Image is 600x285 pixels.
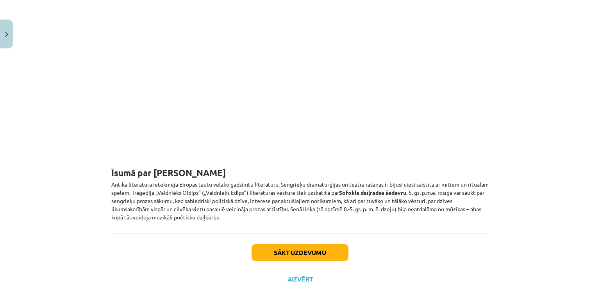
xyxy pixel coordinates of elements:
[111,180,489,221] p: Antīkā literatūra ietekmēja Eiropas tautu vēlāko gadsimtu literatūru. Sengrieķu dramaturģijas un ...
[111,167,226,178] strong: Īsumā par [PERSON_NAME]
[252,244,348,261] button: Sākt uzdevumu
[339,189,406,196] b: Sofokla daiļrades šedevru
[285,275,315,283] button: Aizvērt
[5,32,8,37] img: icon-close-lesson-0947bae3869378f0d4975bcd49f059093ad1ed9edebbc8119c70593378902aed.svg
